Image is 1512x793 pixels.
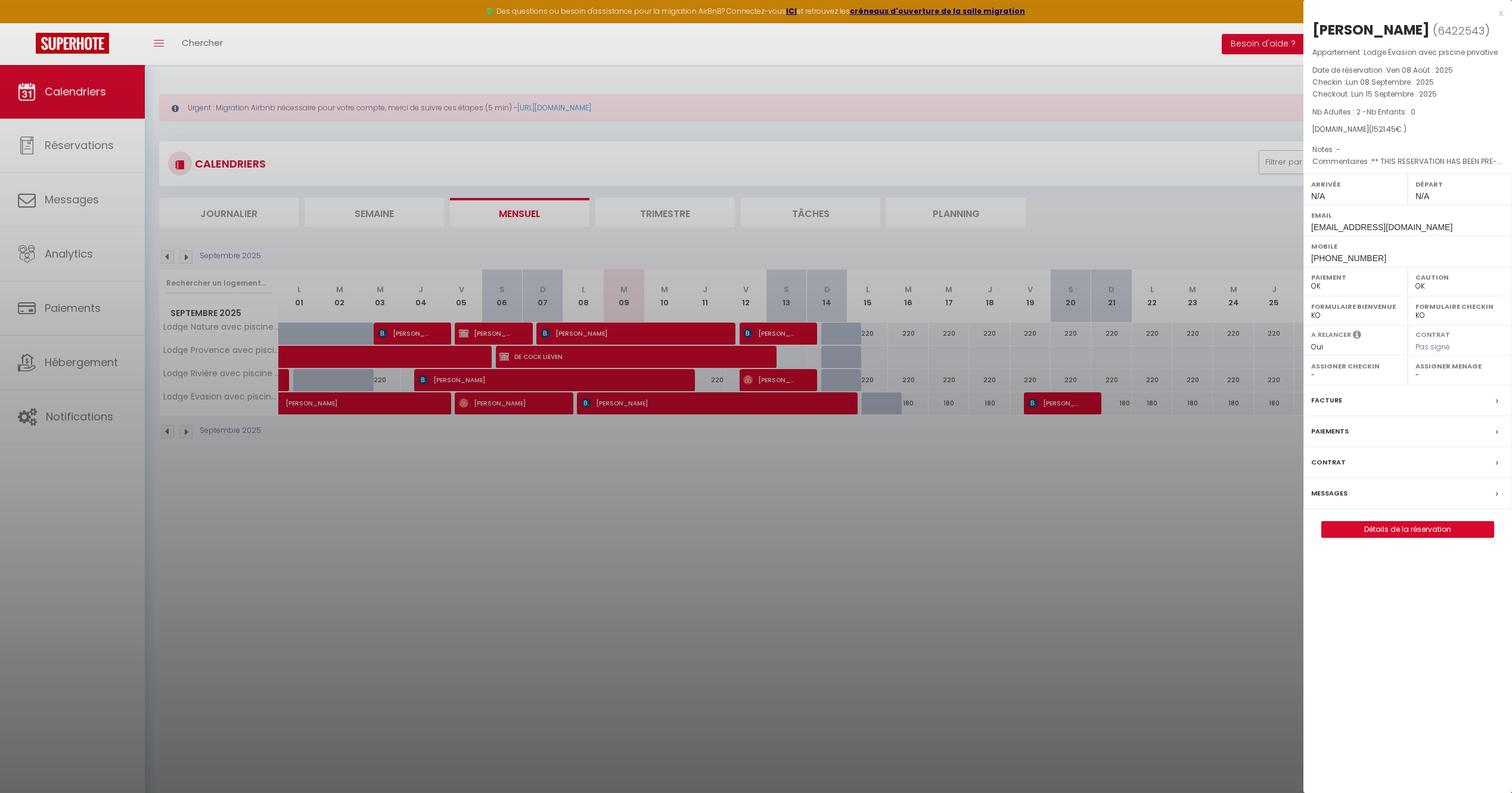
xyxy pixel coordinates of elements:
[1312,156,1503,168] p: Commentaires :
[1372,124,1396,134] span: 1521.45
[1353,330,1361,343] i: Sélectionner OUI si vous souhaiter envoyer les séquences de messages post-checkout
[1311,191,1325,201] span: N/A
[1321,521,1494,538] button: Détails de la réservation
[1322,522,1494,537] a: Détails de la réservation
[1312,124,1503,135] div: [DOMAIN_NAME]
[1311,222,1452,232] span: [EMAIL_ADDRESS][DOMAIN_NAME]
[1312,76,1503,88] p: Checkin :
[10,5,45,41] button: Ouvrir le widget de chat LiveChat
[1351,89,1437,99] span: Lun 15 Septembre . 2025
[1311,271,1400,283] label: Paiement
[1311,301,1400,312] label: Formulaire Bienvenue
[1312,144,1503,156] p: Notes :
[1336,144,1340,154] span: -
[1312,64,1503,76] p: Date de réservation :
[1415,271,1504,283] label: Caution
[1415,360,1504,372] label: Assigner Menage
[1415,191,1429,201] span: N/A
[1415,330,1450,337] label: Contrat
[1415,178,1504,190] label: Départ
[1311,178,1400,190] label: Arrivée
[1311,330,1351,340] label: A relancer
[1415,342,1450,352] span: Pas signé
[1367,107,1415,117] span: Nb Enfants : 0
[1438,23,1485,38] span: 6422543
[1311,360,1400,372] label: Assigner Checkin
[1364,47,1498,57] span: Lodge Évasion avec piscine privative
[1369,124,1407,134] span: ( € )
[1311,209,1504,221] label: Email
[1312,20,1430,39] div: [PERSON_NAME]
[1311,425,1349,438] label: Paiements
[1386,65,1453,75] span: Ven 08 Août . 2025
[1303,6,1503,20] div: x
[1311,456,1346,469] label: Contrat
[1312,107,1415,117] span: Nb Adultes : 2 -
[1312,88,1503,100] p: Checkout :
[1311,487,1348,500] label: Messages
[1311,394,1342,407] label: Facture
[1312,47,1503,58] p: Appartement :
[1346,77,1434,87] span: Lun 08 Septembre . 2025
[1311,253,1386,263] span: [PHONE_NUMBER]
[1415,301,1504,312] label: Formulaire Checkin
[1311,240,1504,252] label: Mobile
[1433,22,1490,39] span: ( )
